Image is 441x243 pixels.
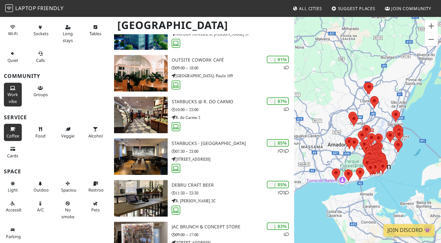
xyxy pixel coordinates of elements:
[8,187,18,193] span: Natural light
[172,73,294,79] p: [GEOGRAPHIC_DATA]. Paulo 109
[35,133,45,139] span: Food
[283,231,289,237] p: 1
[32,22,49,39] button: Sockets
[59,22,77,46] button: Long stays
[32,198,49,215] button: A/C
[172,114,294,121] p: R. do Carmo 2
[4,22,22,39] button: Wi-Fi
[338,6,376,11] span: Suggest Places
[4,114,106,121] h3: Service
[5,4,13,12] img: LaptopFriendly
[88,133,103,139] span: Alcohol
[110,97,294,133] a: Starbucks @ R. do Carmo | 87% 1 Starbucks @ R. do Carmo 10:00 – 23:00 R. do Carmo 2
[4,48,22,65] button: Quiet
[7,153,18,159] span: Credit cards
[59,124,77,141] button: Veggie
[6,234,21,239] span: Parking
[59,198,77,222] button: No smoke
[91,207,100,213] span: Pet friendly
[283,64,289,71] p: 1
[37,207,44,213] span: Air conditioned
[172,148,294,154] p: 07:30 – 23:00
[89,31,101,36] span: Work-friendly tables
[172,65,294,71] p: 09:00 – 18:00
[114,138,167,175] img: Starbucks - Belém
[4,73,106,79] h3: Community
[4,178,22,195] button: Light
[172,182,294,188] h3: DeBru Craft Beer
[15,5,36,12] span: Laptop
[4,83,22,107] button: Work vibe
[7,57,18,63] span: Quiet
[267,97,289,105] div: | 87%
[425,33,438,46] button: Zoom out
[172,232,294,238] p: 09:00 – 17:00
[383,224,435,236] a: Join Discord 👾
[110,55,294,92] a: Outsite Cowork Café | 91% 1 Outsite Cowork Café 09:00 – 18:00 [GEOGRAPHIC_DATA]. Paulo 109
[4,168,106,175] h3: Space
[8,31,18,36] span: Stable Wi-Fi
[4,124,22,141] button: Coffee
[86,22,104,39] button: Tables
[290,3,325,14] a: All Cities
[32,48,49,65] button: Calls
[5,3,64,14] a: LaptopFriendly LaptopFriendly
[277,190,289,196] p: 1 2
[110,138,294,175] a: Starbucks - Belém | 85% 11 Starbucks - [GEOGRAPHIC_DATA] 07:30 – 23:00 [STREET_ADDRESS]
[172,190,294,196] p: 11:30 – 23:30
[114,97,167,133] img: Starbucks @ R. do Carmo
[4,12,106,18] h3: Productivity
[61,207,74,219] span: Smoke free
[4,144,22,161] button: Cards
[110,180,294,217] a: DeBru Craft Beer | 85% 12 DeBru Craft Beer 11:30 – 23:30 R. [PERSON_NAME] 2C
[114,55,167,92] img: Outsite Cowork Café
[299,6,322,11] span: All Cities
[267,139,289,147] div: | 85%
[6,207,25,213] span: Accessible
[63,31,73,43] span: Long stays
[59,178,77,195] button: Spacious
[172,57,294,63] h3: Outsite Cowork Café
[32,178,49,195] button: Outdoor
[6,133,19,139] span: Coffee
[172,224,294,230] h3: JAC Brunch & Concept Store
[391,6,431,11] span: Join Community
[267,56,289,63] div: | 91%
[86,124,104,141] button: Alcohol
[86,178,104,195] button: Restroom
[382,3,434,14] a: Join Community
[172,198,294,204] p: R. [PERSON_NAME] 2C
[425,20,438,33] button: Zoom in
[114,180,167,217] img: DeBru Craft Beer
[32,124,49,141] button: Food
[33,92,48,97] span: Group tables
[112,16,292,34] h1: [GEOGRAPHIC_DATA]
[4,224,22,242] button: Parking
[277,148,289,154] p: 1 1
[86,198,104,215] button: Pets
[88,187,108,193] span: Restroom
[61,133,74,139] span: Veggie
[61,187,78,193] span: Spacious
[283,106,289,112] p: 1
[172,141,294,146] h3: Starbucks - [GEOGRAPHIC_DATA]
[172,99,294,105] h3: Starbucks @ R. do Carmo
[37,5,63,12] span: Friendly
[7,92,18,104] span: People working
[172,107,294,113] p: 10:00 – 23:00
[267,181,289,188] div: | 85%
[329,3,378,14] a: Suggest Places
[172,156,294,162] p: [STREET_ADDRESS]
[267,222,289,230] div: | 83%
[4,198,22,215] button: Accessible
[33,31,48,36] span: Power sockets
[32,83,49,100] button: Groups
[33,187,50,193] span: Outdoor area
[36,57,45,63] span: Video/audio calls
